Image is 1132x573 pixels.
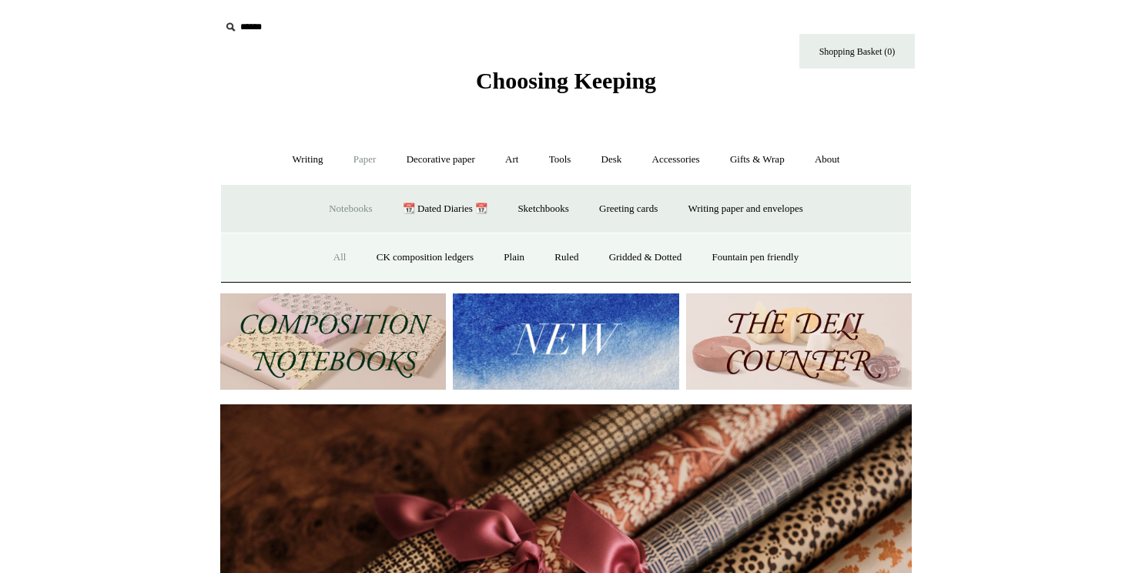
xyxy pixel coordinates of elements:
a: Gridded & Dotted [595,237,696,278]
a: Plain [490,237,538,278]
a: Notebooks [315,189,386,230]
a: Art [491,139,532,180]
a: Shopping Basket (0) [799,34,915,69]
span: Choosing Keeping [476,68,656,93]
a: Sketchbooks [504,189,582,230]
a: Tools [535,139,585,180]
a: All [320,237,360,278]
a: CK composition ledgers [363,237,487,278]
a: Greeting cards [585,189,671,230]
a: Accessories [638,139,714,180]
a: Ruled [541,237,592,278]
a: Decorative paper [393,139,489,180]
a: Paper [340,139,390,180]
a: Writing paper and envelopes [675,189,817,230]
a: Desk [588,139,636,180]
img: 202302 Composition ledgers.jpg__PID:69722ee6-fa44-49dd-a067-31375e5d54ec [220,293,446,390]
a: 📆 Dated Diaries 📆 [389,189,501,230]
a: Choosing Keeping [476,80,656,91]
a: Gifts & Wrap [716,139,799,180]
a: Fountain pen friendly [698,237,813,278]
a: About [801,139,854,180]
img: New.jpg__PID:f73bdf93-380a-4a35-bcfe-7823039498e1 [453,293,678,390]
img: The Deli Counter [686,293,912,390]
a: Writing [279,139,337,180]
